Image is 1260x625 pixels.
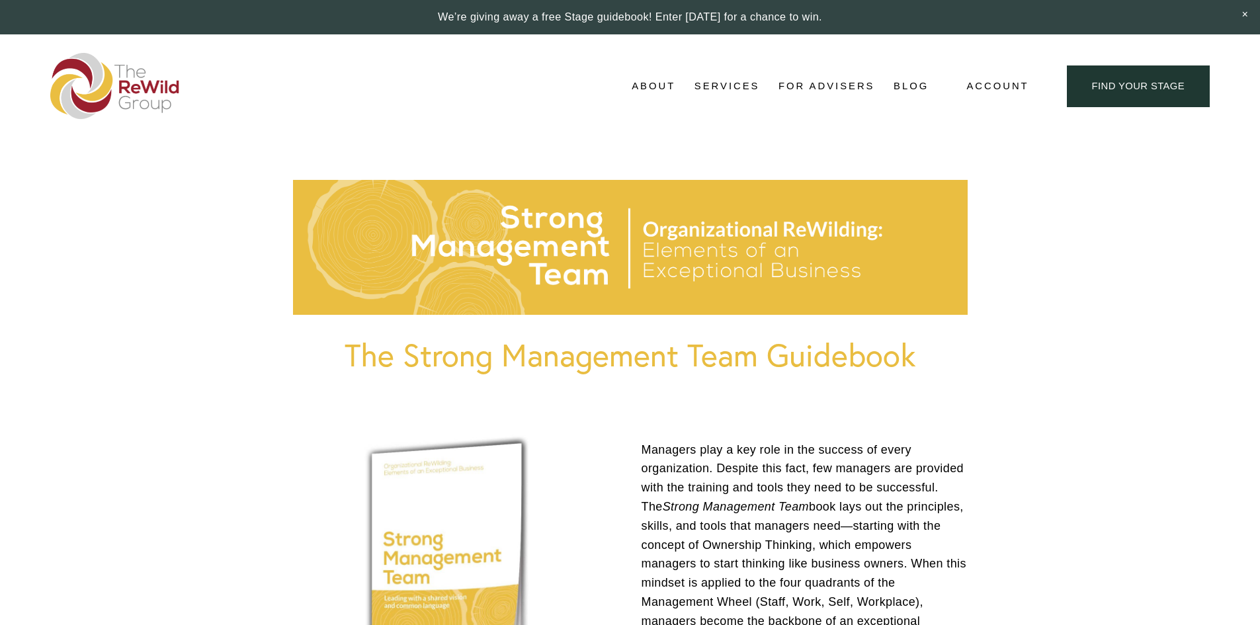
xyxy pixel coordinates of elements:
[50,53,180,119] img: The ReWild Group
[778,77,874,97] a: For Advisers
[632,77,675,97] a: folder dropdown
[663,500,809,513] em: Strong Management Team
[894,77,929,97] a: Blog
[694,77,760,95] span: Services
[1067,65,1210,107] a: find your stage
[694,77,760,97] a: folder dropdown
[966,77,1029,95] a: Account
[293,337,968,372] h1: The Strong Management Team Guidebook
[632,77,675,95] span: About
